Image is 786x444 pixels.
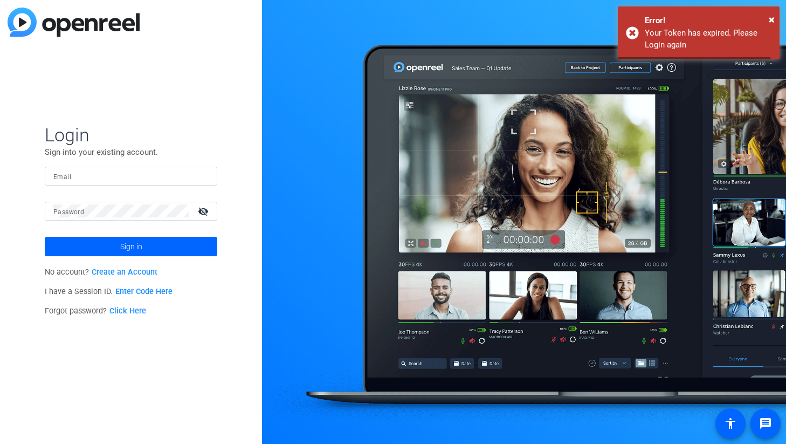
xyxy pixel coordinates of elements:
[115,287,173,296] a: Enter Code Here
[92,268,157,277] a: Create an Account
[191,203,217,219] mat-icon: visibility_off
[45,287,173,296] span: I have a Session ID.
[769,11,775,28] button: Close
[645,27,771,51] div: Your Token has expired. Please Login again
[45,237,217,256] button: Sign in
[53,169,209,182] input: Enter Email Address
[53,173,71,181] mat-label: Email
[45,306,146,316] span: Forgot password?
[120,233,142,260] span: Sign in
[45,124,217,146] span: Login
[109,306,146,316] a: Click Here
[645,15,771,27] div: Error!
[45,146,217,158] p: Sign into your existing account.
[724,417,737,430] mat-icon: accessibility
[769,13,775,26] span: ×
[53,208,84,216] mat-label: Password
[8,8,140,37] img: blue-gradient.svg
[759,417,772,430] mat-icon: message
[45,268,157,277] span: No account?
